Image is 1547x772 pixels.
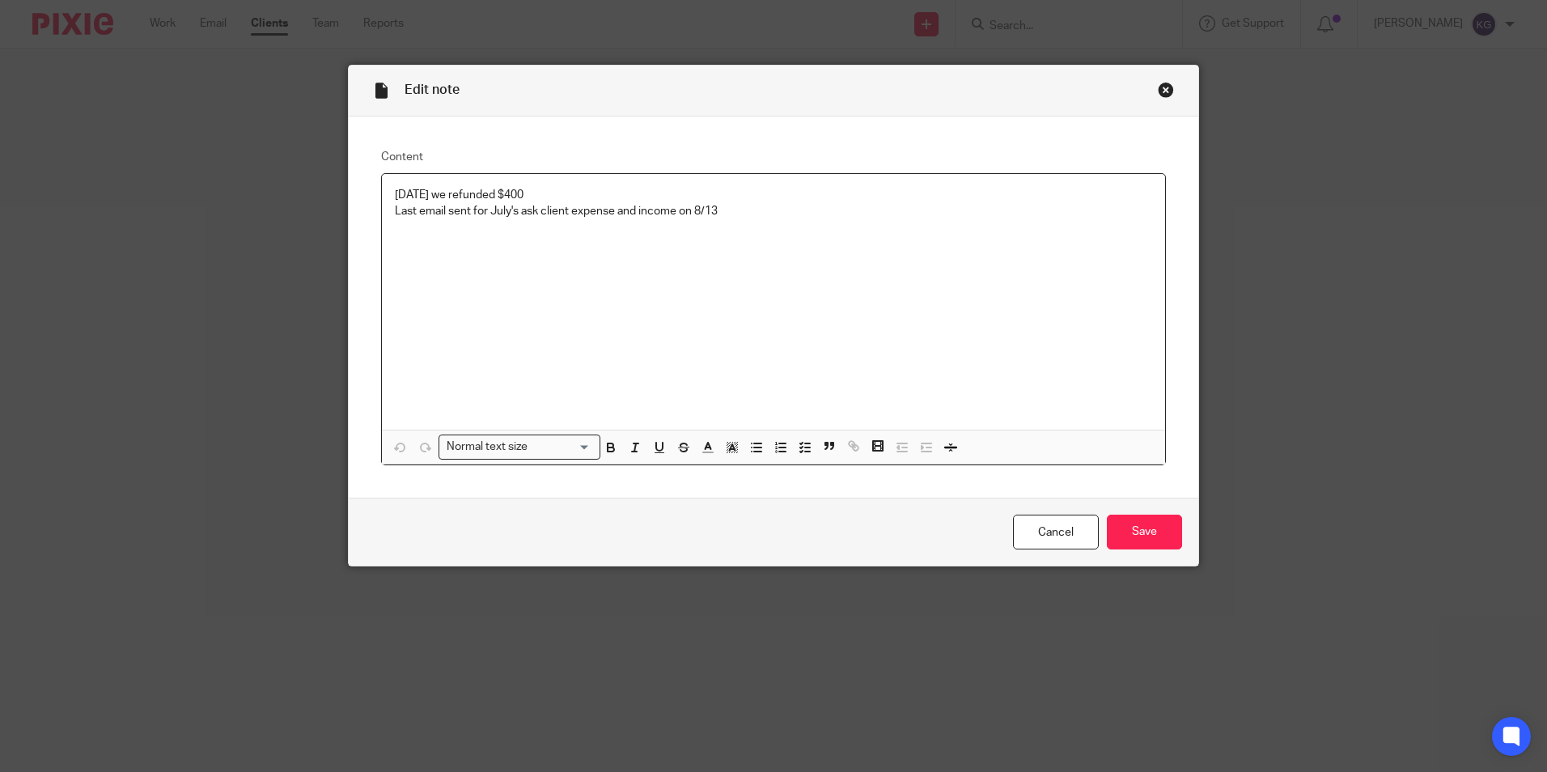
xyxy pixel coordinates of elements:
[1158,82,1174,98] div: Close this dialog window
[443,439,531,456] span: Normal text size
[1107,515,1182,549] input: Save
[381,149,1166,165] label: Content
[439,435,600,460] div: Search for option
[1013,515,1099,549] a: Cancel
[395,203,1152,219] p: Last email sent for July's ask client expense and income on 8/13
[532,439,591,456] input: Search for option
[395,187,1152,203] p: [DATE] we refunded $400
[405,83,460,96] span: Edit note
